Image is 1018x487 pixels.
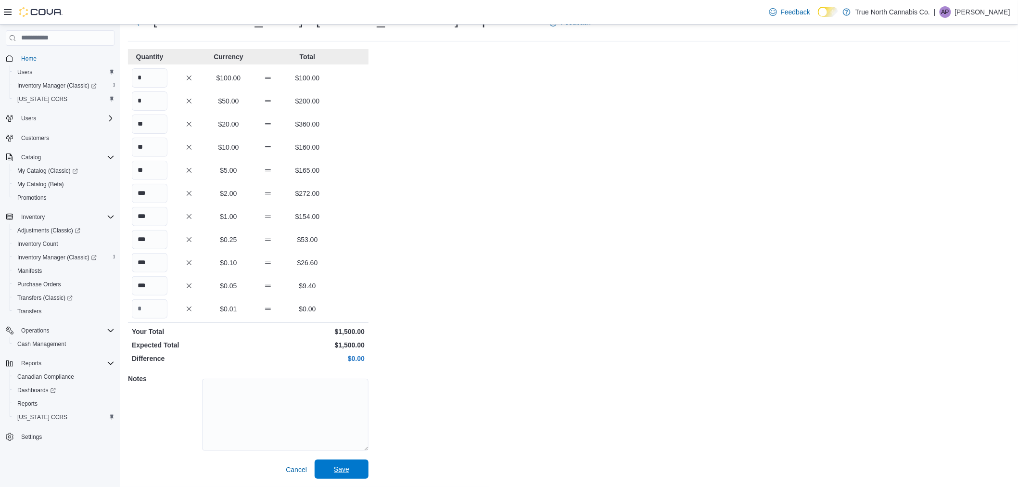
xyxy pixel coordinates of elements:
p: $2.00 [211,189,246,198]
p: [PERSON_NAME] [955,6,1010,18]
span: My Catalog (Classic) [13,165,115,177]
p: $1,500.00 [250,340,365,350]
a: Users [13,66,36,78]
span: Dashboards [13,384,115,396]
button: Catalog [2,151,118,164]
p: $272.00 [290,189,325,198]
button: Inventory [17,211,49,223]
span: Reports [17,358,115,369]
p: | [934,6,936,18]
button: Users [2,112,118,125]
a: Feedback [765,2,814,22]
span: [US_STATE] CCRS [17,95,67,103]
button: Canadian Compliance [10,370,118,384]
p: $200.00 [290,96,325,106]
p: $53.00 [290,235,325,244]
span: Purchase Orders [17,281,61,288]
p: $0.25 [211,235,246,244]
span: Transfers [17,308,41,315]
input: Quantity [132,207,167,226]
span: Operations [21,327,50,334]
span: Inventory Manager (Classic) [17,82,97,90]
span: Purchase Orders [13,279,115,290]
span: Home [21,55,37,63]
a: Adjustments (Classic) [10,224,118,237]
p: $26.60 [290,258,325,268]
span: Users [21,115,36,122]
button: Save [315,460,369,479]
img: Cova [19,7,63,17]
span: Reports [21,359,41,367]
input: Quantity [132,299,167,319]
a: Dashboards [10,384,118,397]
button: Manifests [10,264,118,278]
p: $100.00 [290,73,325,83]
a: Reports [13,398,41,410]
span: Users [17,113,115,124]
input: Dark Mode [818,7,838,17]
span: Customers [21,134,49,142]
input: Quantity [132,253,167,272]
nav: Complex example [6,48,115,469]
a: Home [17,53,40,64]
p: Currency [211,52,246,62]
a: Purchase Orders [13,279,65,290]
p: $1,500.00 [250,327,365,336]
span: Reports [17,400,38,408]
span: Manifests [17,267,42,275]
button: Inventory [2,210,118,224]
a: Transfers [13,306,45,317]
span: Operations [17,325,115,336]
button: Reports [10,397,118,410]
a: My Catalog (Beta) [13,179,68,190]
span: Feedback [781,7,810,17]
p: $160.00 [290,142,325,152]
a: [US_STATE] CCRS [13,93,71,105]
span: Inventory Manager (Classic) [13,252,115,263]
a: Inventory Manager (Classic) [10,79,118,92]
button: [US_STATE] CCRS [10,410,118,424]
p: Your Total [132,327,246,336]
input: Quantity [132,115,167,134]
a: Transfers (Classic) [10,291,118,305]
span: Dashboards [17,386,56,394]
span: Users [17,68,32,76]
p: $0.00 [290,304,325,314]
p: Total [290,52,325,62]
p: $154.00 [290,212,325,221]
button: Reports [2,357,118,370]
a: Transfers (Classic) [13,292,76,304]
input: Quantity [132,68,167,88]
span: Inventory Manager (Classic) [13,80,115,91]
div: Alexis Pirie [940,6,951,18]
button: My Catalog (Beta) [10,178,118,191]
button: Users [17,113,40,124]
span: [US_STATE] CCRS [17,413,67,421]
span: Inventory Manager (Classic) [17,254,97,261]
span: Adjustments (Classic) [13,225,115,236]
button: Purchase Orders [10,278,118,291]
a: Inventory Manager (Classic) [13,80,101,91]
span: Promotions [13,192,115,204]
span: Users [13,66,115,78]
a: Inventory Count [13,238,62,250]
button: Cash Management [10,337,118,351]
span: Inventory Count [13,238,115,250]
a: Cash Management [13,338,70,350]
a: Inventory Manager (Classic) [10,251,118,264]
a: Manifests [13,265,46,277]
p: Difference [132,354,246,363]
span: Transfers [13,306,115,317]
p: $5.00 [211,166,246,175]
span: Adjustments (Classic) [17,227,80,234]
span: Save [334,464,349,474]
span: Promotions [17,194,47,202]
a: [US_STATE] CCRS [13,411,71,423]
span: My Catalog (Beta) [17,180,64,188]
button: Cancel [282,460,311,479]
span: Canadian Compliance [13,371,115,383]
a: Canadian Compliance [13,371,78,383]
p: $0.05 [211,281,246,291]
a: Customers [17,132,53,144]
